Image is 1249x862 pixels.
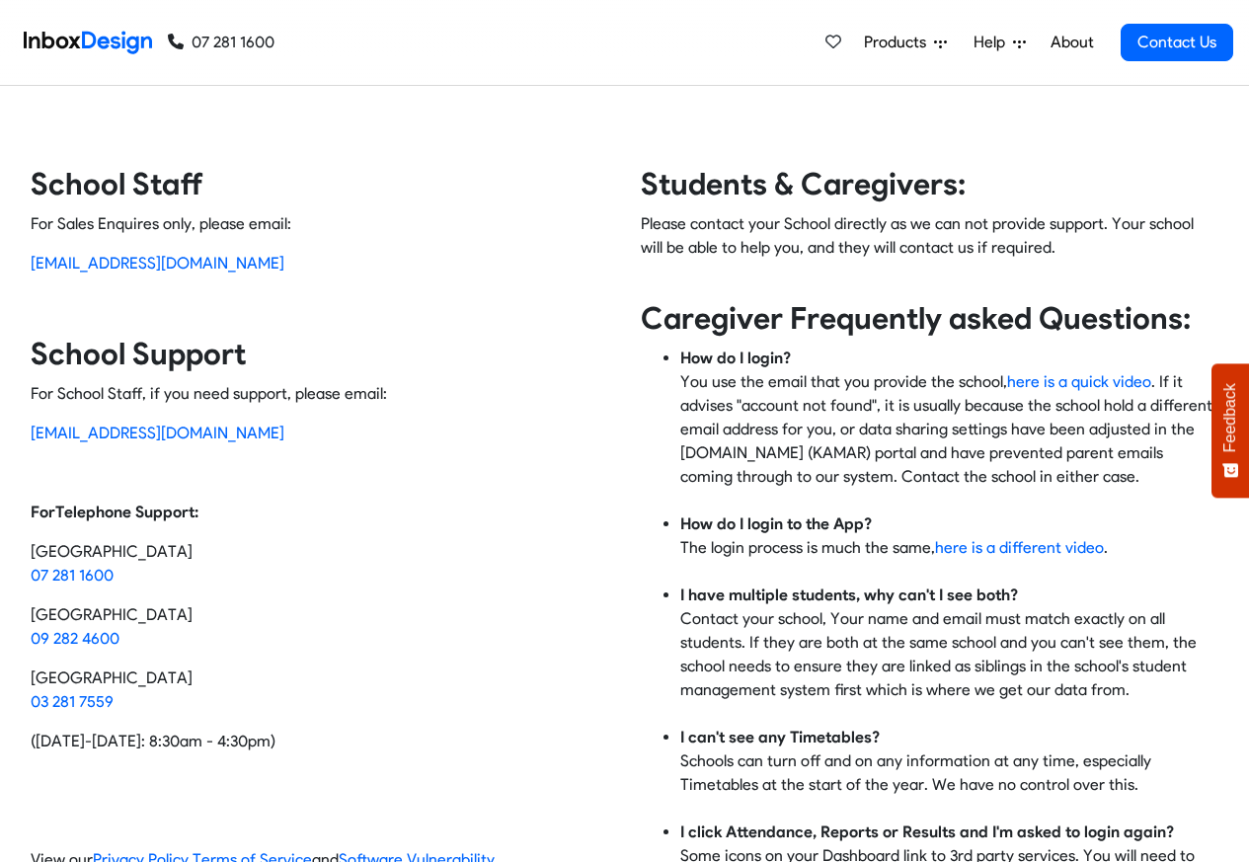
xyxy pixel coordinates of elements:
a: [EMAIL_ADDRESS][DOMAIN_NAME] [31,424,284,442]
strong: School Support [31,336,246,372]
li: Schools can turn off and on any information at any time, especially Timetables at the start of th... [680,726,1219,821]
p: Please contact your School directly as we can not provide support. Your school will be able to he... [641,212,1219,283]
span: Help [974,31,1013,54]
a: 07 281 1600 [168,31,274,54]
p: For Sales Enquires only, please email: [31,212,609,236]
strong: How do I login to the App? [680,514,872,533]
strong: Telephone Support: [55,503,198,521]
a: [EMAIL_ADDRESS][DOMAIN_NAME] [31,254,284,273]
strong: School Staff [31,166,203,202]
a: About [1045,23,1099,62]
a: here is a quick video [1007,372,1151,391]
strong: Students & Caregivers: [641,166,966,202]
a: Products [856,23,955,62]
strong: I can't see any Timetables? [680,728,880,746]
li: Contact your school, Your name and email must match exactly on all students. If they are both at ... [680,584,1219,726]
a: Help [966,23,1034,62]
strong: Caregiver Frequently asked Questions: [641,300,1191,337]
span: Products [864,31,934,54]
strong: For [31,503,55,521]
strong: I click Attendance, Reports or Results and I'm asked to login again? [680,823,1174,841]
p: [GEOGRAPHIC_DATA] [31,540,609,588]
strong: I have multiple students, why can't I see both? [680,586,1018,604]
li: The login process is much the same, . [680,512,1219,584]
p: For School Staff, if you need support, please email: [31,382,609,406]
li: You use the email that you provide the school, . If it advises "account not found", it is usually... [680,347,1219,512]
span: Feedback [1221,383,1239,452]
p: ([DATE]-[DATE]: 8:30am - 4:30pm) [31,730,609,753]
a: here is a different video [935,538,1104,557]
a: 09 282 4600 [31,629,119,648]
a: 03 281 7559 [31,692,114,711]
strong: How do I login? [680,349,791,367]
button: Feedback - Show survey [1211,363,1249,498]
a: Contact Us [1121,24,1233,61]
p: [GEOGRAPHIC_DATA] [31,666,609,714]
a: 07 281 1600 [31,566,114,585]
p: [GEOGRAPHIC_DATA] [31,603,609,651]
